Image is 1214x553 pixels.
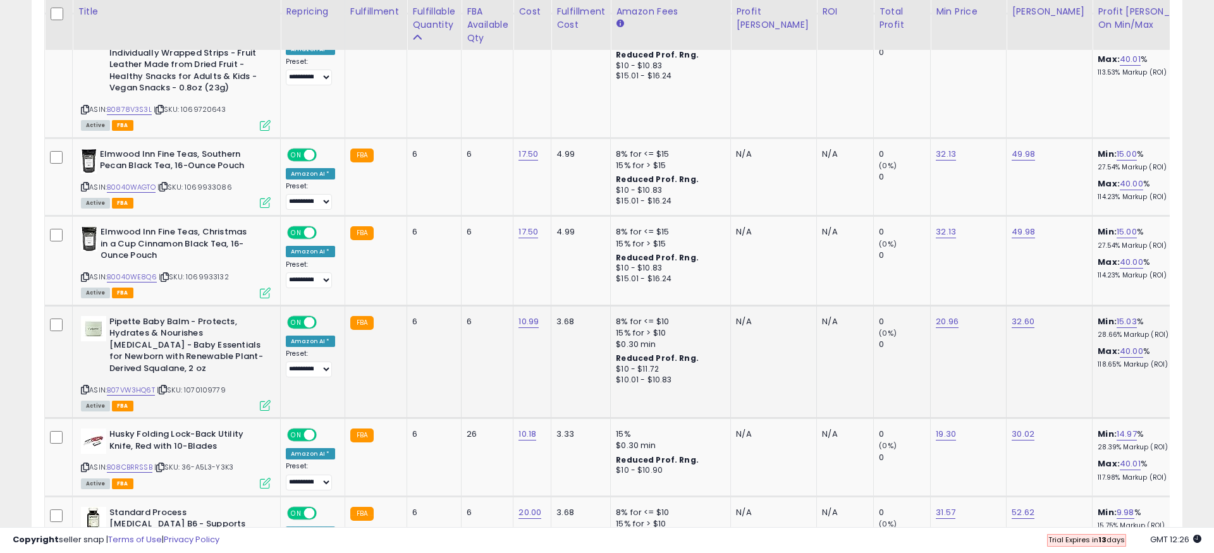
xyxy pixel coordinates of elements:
[13,533,59,545] strong: Copyright
[1012,506,1034,519] a: 52.62
[1098,226,1117,238] b: Min:
[736,226,807,238] div: N/A
[1098,257,1203,280] div: %
[879,149,930,160] div: 0
[879,507,930,518] div: 0
[350,5,402,18] div: Fulfillment
[1098,193,1203,202] p: 114.23% Markup (ROI)
[286,246,335,257] div: Amazon AI *
[112,120,133,131] span: FBA
[13,534,219,546] div: seller snap | |
[879,428,930,440] div: 0
[81,428,106,454] img: 41rcgUvsBaL._SL40_.jpg
[1098,54,1203,77] div: %
[936,5,1001,18] div: Min Price
[879,339,930,350] div: 0
[736,316,807,327] div: N/A
[879,226,930,238] div: 0
[412,149,451,160] div: 6
[616,353,699,363] b: Reduced Prof. Rng.
[467,5,508,45] div: FBA Available Qty
[286,58,335,86] div: Preset:
[518,428,536,441] a: 10.18
[1120,345,1143,358] a: 40.00
[1012,315,1034,328] a: 32.60
[556,428,601,440] div: 3.33
[81,428,271,487] div: ASIN:
[1117,506,1134,519] a: 9.98
[1098,360,1203,369] p: 118.65% Markup (ROI)
[616,196,721,207] div: $15.01 - $16.24
[315,149,335,160] span: OFF
[616,327,721,339] div: 15% for > $10
[736,428,807,440] div: N/A
[936,315,959,328] a: 20.96
[107,104,152,115] a: B0878V3S3L
[1098,271,1203,280] p: 114.23% Markup (ROI)
[107,385,155,396] a: B07VW3HQ6T
[1098,345,1120,357] b: Max:
[467,428,503,440] div: 26
[822,428,864,440] div: N/A
[936,506,955,519] a: 31.57
[1098,149,1203,172] div: %
[879,250,930,261] div: 0
[616,339,721,350] div: $0.30 min
[159,272,229,282] span: | SKU: 1069933132
[736,507,807,518] div: N/A
[78,5,275,18] div: Title
[81,316,106,341] img: 316pa68XOqL._SL40_.jpg
[107,462,152,473] a: B08CBRRSSB
[556,507,601,518] div: 3.68
[467,226,503,238] div: 6
[107,272,157,283] a: B0040WE8Q6
[81,288,110,298] span: All listings currently available for purchase on Amazon
[616,375,721,386] div: $10.01 - $10.83
[164,533,219,545] a: Privacy Policy
[879,171,930,183] div: 0
[286,462,335,490] div: Preset:
[1098,148,1117,160] b: Min:
[1098,346,1203,369] div: %
[936,428,956,441] a: 19.30
[1098,178,1120,190] b: Max:
[1098,53,1120,65] b: Max:
[108,533,162,545] a: Terms of Use
[81,149,97,174] img: 41WHv8L3u+S._SL40_.jpg
[112,288,133,298] span: FBA
[157,182,232,192] span: | SKU: 1069933086
[157,385,226,395] span: | SKU: 1070109779
[1098,507,1203,530] div: %
[81,120,110,131] span: All listings currently available for purchase on Amazon
[1098,428,1117,440] b: Min:
[1012,148,1035,161] a: 49.98
[879,328,897,338] small: (0%)
[616,18,623,30] small: Amazon Fees.
[1098,458,1120,470] b: Max:
[1120,458,1141,470] a: 40.01
[412,507,451,518] div: 6
[81,226,97,252] img: 41B68Ian1CS._SL40_.jpg
[879,239,897,249] small: (0%)
[822,5,868,18] div: ROI
[288,430,304,441] span: ON
[616,71,721,82] div: $15.01 - $16.24
[879,441,897,451] small: (0%)
[616,149,721,160] div: 8% for <= $15
[112,198,133,209] span: FBA
[1098,458,1203,482] div: %
[616,61,721,71] div: $10 - $10.83
[1117,226,1137,238] a: 15.00
[518,506,541,519] a: 20.00
[81,226,271,296] div: ASIN:
[616,238,721,250] div: 15% for > $15
[154,104,226,114] span: | SKU: 1069720643
[288,149,304,160] span: ON
[412,5,456,32] div: Fulfillable Quantity
[288,317,304,327] span: ON
[350,226,374,240] small: FBA
[109,24,263,97] b: SOLELY - Organic Spicy Pineapple Chili and Salt Fruit Jerky - 12 Individually Wrapped Strips - Fr...
[1098,506,1117,518] b: Min:
[1098,428,1203,452] div: %
[1120,178,1143,190] a: 40.00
